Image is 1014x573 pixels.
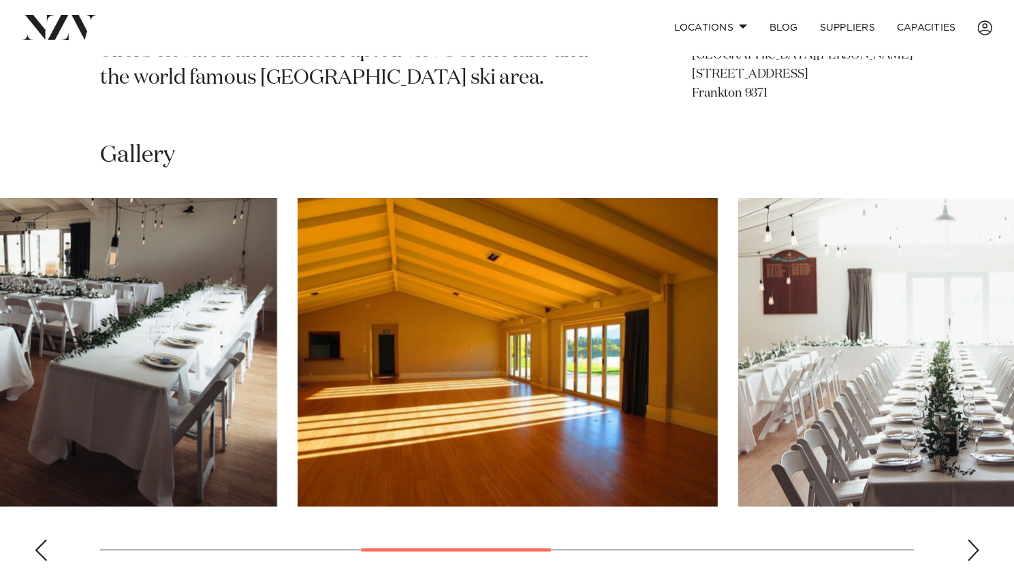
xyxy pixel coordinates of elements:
[692,46,914,103] p: [GEOGRAPHIC_DATA][PERSON_NAME] [STREET_ADDRESS] Frankton 9371
[886,13,967,42] a: Capacities
[298,198,718,506] swiper-slide: 4 / 8
[22,15,96,39] img: nzv-logo.png
[663,13,758,42] a: Locations
[808,13,885,42] a: SUPPLIERS
[100,140,175,171] h2: Gallery
[758,13,808,42] a: BLOG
